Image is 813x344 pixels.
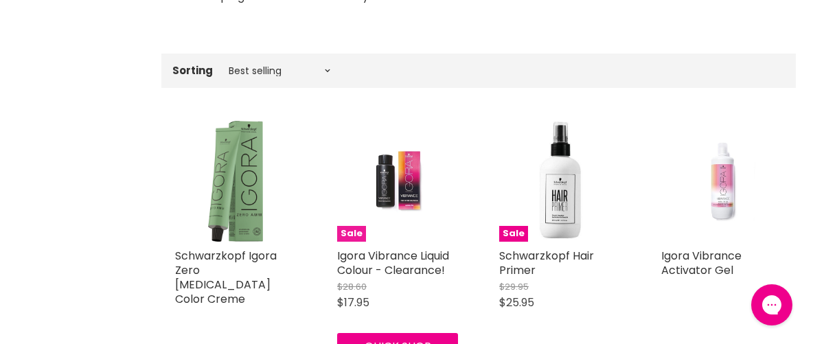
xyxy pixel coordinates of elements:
[499,226,528,242] span: Sale
[744,279,799,330] iframe: Gorgias live chat messenger
[357,121,437,242] img: Igora Vibrance Liquid Colour - Clearance!
[172,65,213,76] label: Sorting
[175,121,296,242] img: Schwarzkopf Igora Zero Ammonia Color Creme
[499,248,594,278] a: Schwarzkopf Hair Primer
[499,295,534,310] span: $25.95
[536,121,584,242] img: Schwarzkopf Hair Primer
[337,295,369,310] span: $17.95
[337,248,449,278] a: Igora Vibrance Liquid Colour - Clearance!
[499,280,529,293] span: $29.95
[661,121,782,242] a: Igora Vibrance Activator Gel
[681,121,762,242] img: Igora Vibrance Activator Gel
[337,280,367,293] span: $28.60
[337,121,458,242] a: Igora Vibrance Liquid Colour - Clearance!Sale
[175,248,277,307] a: Schwarzkopf Igora Zero [MEDICAL_DATA] Color Creme
[499,121,620,242] a: Schwarzkopf Hair PrimerSale
[661,248,742,278] a: Igora Vibrance Activator Gel
[337,226,366,242] span: Sale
